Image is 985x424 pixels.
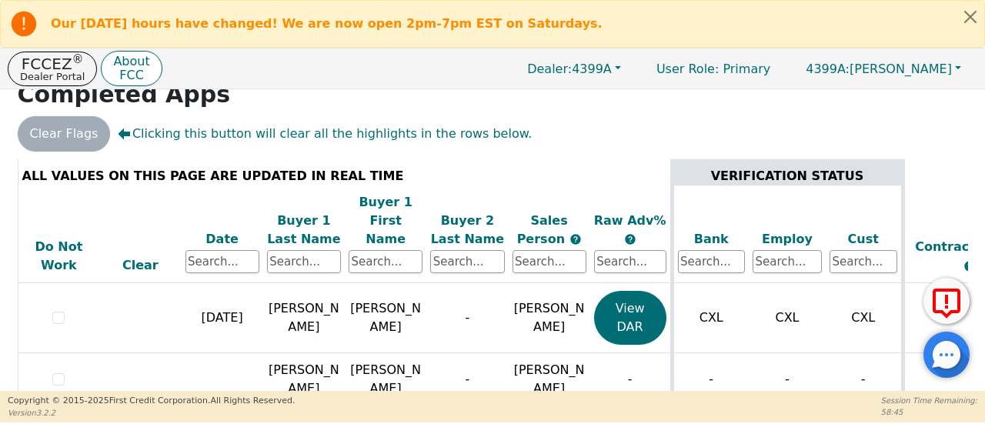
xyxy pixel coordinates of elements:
span: [PERSON_NAME] [514,362,585,396]
div: Buyer 2 Last Name [430,212,504,249]
input: Search... [594,250,666,273]
span: User Role : [656,62,719,76]
span: - [628,372,633,386]
a: User Role: Primary [641,54,786,84]
div: Do Not Work [22,238,96,275]
button: Dealer:4399A [511,57,637,81]
input: Search... [753,250,822,273]
sup: ® [72,52,84,66]
td: - [826,353,903,406]
input: Search... [267,250,341,273]
span: Dealer: [527,62,572,76]
td: - [672,353,749,406]
span: Raw Adv% [594,213,666,228]
input: Search... [185,250,259,273]
p: Primary [641,54,786,84]
b: Our [DATE] hours have changed! We are now open 2pm-7pm EST on Saturdays. [51,16,603,31]
p: Dealer Portal [20,72,85,82]
span: [PERSON_NAME] [514,301,585,334]
td: [DATE] [182,283,263,353]
p: FCCEZ [20,56,85,72]
button: 4399A:[PERSON_NAME] [790,57,977,81]
td: [PERSON_NAME] [263,283,345,353]
span: All Rights Reserved. [210,396,295,406]
div: Buyer 1 Last Name [267,212,341,249]
input: Search... [513,250,586,273]
span: 4399A [527,62,612,76]
td: - [426,283,508,353]
button: View DAR [594,291,666,345]
input: Search... [349,250,422,273]
div: ALL VALUES ON THIS PAGE ARE UPDATED IN REAL TIME [22,166,666,185]
p: Session Time Remaining: [881,395,977,406]
p: Version 3.2.2 [8,407,295,419]
button: Report Error to FCC [923,278,970,324]
div: Date [185,230,259,249]
div: Bank [678,230,746,249]
p: FCC [113,69,149,82]
div: Clear [103,256,177,275]
button: Close alert [957,1,984,32]
td: CXL [749,283,826,353]
span: Sales Person [517,213,569,246]
div: Cust [830,230,897,249]
td: - [749,353,826,406]
td: - [426,353,508,406]
td: [PERSON_NAME] [345,283,426,353]
p: 58:45 [881,406,977,418]
td: [PERSON_NAME] [263,353,345,406]
input: Search... [830,250,897,273]
span: [PERSON_NAME] [806,62,952,76]
span: 4399A: [806,62,850,76]
div: Buyer 1 First Name [349,193,422,249]
input: Search... [678,250,746,273]
div: Employ [753,230,822,249]
strong: Completed Apps [18,81,231,108]
input: Search... [430,250,504,273]
span: Clicking this button will clear all the highlights in the rows below. [118,125,532,143]
td: CXL [672,283,749,353]
button: FCCEZ®Dealer Portal [8,52,97,86]
p: About [113,55,149,68]
div: VERIFICATION STATUS [678,166,897,185]
button: AboutFCC [101,51,162,87]
td: CXL [826,283,903,353]
td: [PERSON_NAME] [345,353,426,406]
p: Copyright © 2015- 2025 First Credit Corporation. [8,395,295,408]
